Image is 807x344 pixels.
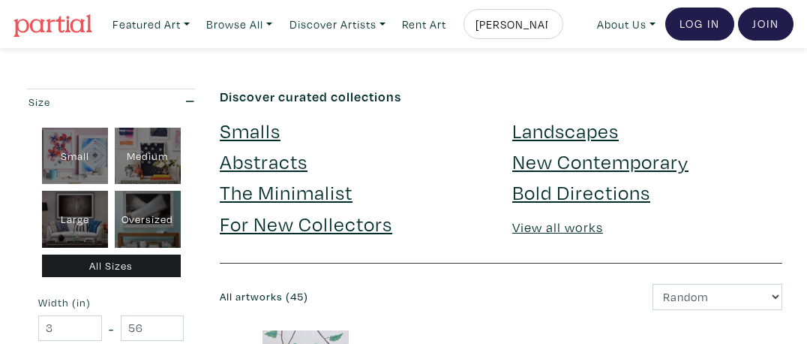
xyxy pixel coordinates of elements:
[220,148,307,174] a: Abstracts
[109,318,114,339] span: -
[28,94,147,110] div: Size
[512,117,619,143] a: Landscapes
[220,179,352,205] a: The Minimalist
[474,15,549,34] input: Search
[512,148,688,174] a: New Contemporary
[665,8,734,41] a: Log In
[220,89,782,105] h6: Discover curated collections
[512,219,603,236] a: View all works
[738,8,793,41] a: Join
[395,9,453,40] a: Rent Art
[590,9,662,40] a: About Us
[42,191,108,248] div: Large
[283,9,392,40] a: Discover Artists
[42,128,108,185] div: Small
[115,128,181,185] div: Medium
[25,89,197,114] button: Size
[199,9,279,40] a: Browse All
[115,191,181,248] div: Oversized
[106,9,196,40] a: Featured Art
[220,291,490,303] h6: All artworks (45)
[42,255,181,278] div: All Sizes
[38,297,184,308] small: Width (in)
[220,117,280,143] a: Smalls
[512,179,650,205] a: Bold Directions
[220,210,392,237] a: For New Collectors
